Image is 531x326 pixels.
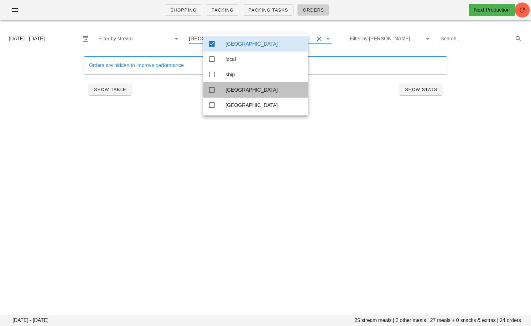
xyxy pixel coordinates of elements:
[98,34,180,44] div: Filter by stream
[94,87,126,92] span: Show Table
[226,102,303,108] div: [GEOGRAPHIC_DATA]
[89,62,442,69] div: Orders are hidden to improve performance
[474,6,510,14] div: Next Production
[189,34,331,44] div: [GEOGRAPHIC_DATA]Clear Filter by group
[315,35,323,43] button: Clear Filter by group
[206,4,239,16] a: Packing
[405,87,437,92] span: Show Stats
[89,84,131,95] button: Show Table
[297,4,330,16] a: Orders
[350,34,431,44] div: Filter by [PERSON_NAME]
[226,72,303,78] div: ship
[170,8,197,13] span: Shopping
[226,41,303,47] div: [GEOGRAPHIC_DATA]
[400,84,442,95] button: Show Stats
[211,8,234,13] span: Packing
[248,8,288,13] span: Packing Tasks
[226,56,303,62] div: local
[243,4,294,16] a: Packing Tasks
[226,87,303,93] div: [GEOGRAPHIC_DATA]
[303,8,324,13] span: Orders
[165,4,202,16] a: Shopping
[189,36,241,42] div: [GEOGRAPHIC_DATA]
